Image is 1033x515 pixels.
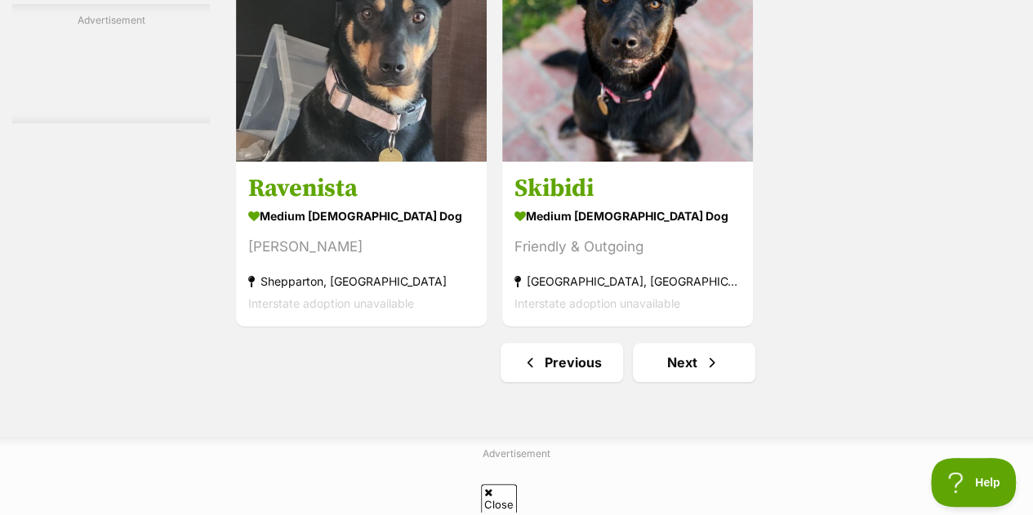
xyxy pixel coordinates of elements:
a: Next page [633,343,755,382]
div: [PERSON_NAME] [248,236,474,258]
strong: medium [DEMOGRAPHIC_DATA] Dog [514,204,741,228]
strong: medium [DEMOGRAPHIC_DATA] Dog [248,204,474,228]
div: Advertisement [12,4,210,123]
h3: Ravenista [248,173,474,204]
strong: Shepparton, [GEOGRAPHIC_DATA] [248,270,474,292]
span: Interstate adoption unavailable [248,296,414,310]
a: Skibidi medium [DEMOGRAPHIC_DATA] Dog Friendly & Outgoing [GEOGRAPHIC_DATA], [GEOGRAPHIC_DATA] In... [502,161,753,326]
div: Friendly & Outgoing [514,236,741,258]
span: Close [481,484,517,513]
a: Ravenista medium [DEMOGRAPHIC_DATA] Dog [PERSON_NAME] Shepparton, [GEOGRAPHIC_DATA] Interstate ad... [236,161,487,326]
iframe: Help Scout Beacon - Open [931,458,1017,507]
h3: Skibidi [514,173,741,204]
a: Previous page [501,343,623,382]
strong: [GEOGRAPHIC_DATA], [GEOGRAPHIC_DATA] [514,270,741,292]
span: Interstate adoption unavailable [514,296,680,310]
nav: Pagination [234,343,1021,382]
